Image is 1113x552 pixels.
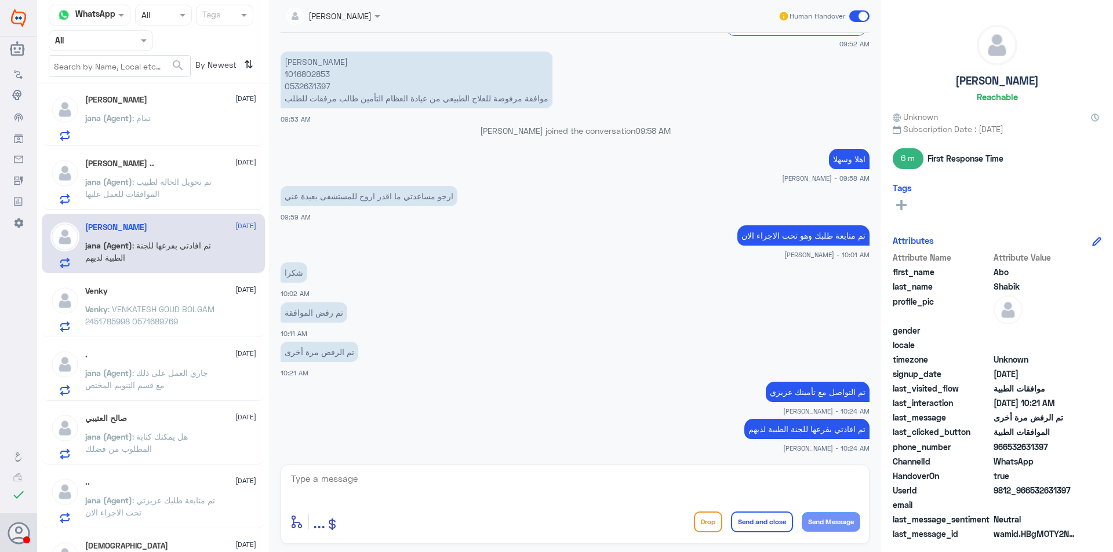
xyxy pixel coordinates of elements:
p: 18/9/2025, 10:01 AM [737,225,870,246]
span: last_message_sentiment [893,513,991,525]
span: null [994,324,1078,337]
span: Subscription Date : [DATE] [893,123,1101,135]
span: [DATE] [235,157,256,167]
h5: [PERSON_NAME] [955,74,1039,87]
img: Widebot Logo [11,9,26,27]
button: Avatar [8,522,30,544]
span: last_clicked_button [893,426,991,438]
span: [DATE] [235,476,256,486]
img: defaultAdmin.png [50,350,79,379]
h6: Reachable [977,92,1018,102]
span: 09:53 AM [281,115,311,123]
p: 18/9/2025, 10:11 AM [281,302,347,323]
span: first_name [893,266,991,278]
span: Shabik [994,280,1078,293]
span: Attribute Name [893,251,991,264]
span: By Newest [191,55,239,78]
span: ChannelId [893,455,991,467]
span: [DATE] [235,348,256,359]
span: Abo [994,266,1078,278]
h6: Tags [893,182,912,193]
span: 2025-09-18T06:51:57.121Z [994,368,1078,380]
span: locale [893,339,991,351]
span: First Response Time [927,152,1003,164]
span: last_message [893,411,991,423]
h6: Attributes [893,235,934,246]
span: Unknown [994,353,1078,365]
span: 09:58 AM [635,126,671,136]
span: : تم متابعة طلبك عزيزتي تحت الاجراء الان [85,495,215,517]
img: defaultAdmin.png [50,414,79,443]
span: Unknown [893,111,938,123]
span: 10:21 AM [281,369,308,376]
span: 9812_966532631397 [994,484,1078,496]
span: [DATE] [235,284,256,295]
p: [PERSON_NAME] joined the conversation [281,125,870,137]
span: true [994,470,1078,482]
span: UserId [893,484,991,496]
span: ... [313,511,325,532]
p: 18/9/2025, 10:02 AM [281,262,307,283]
span: Attribute Value [994,251,1078,264]
p: 18/9/2025, 10:24 AM [744,419,870,439]
span: تم الرفض مرة أخرى [994,411,1078,423]
img: defaultAdmin.png [50,159,79,188]
span: : تم افادتي بفرعها للجنة الطبية لديهم [85,240,211,262]
span: 2 [994,455,1078,467]
p: 18/9/2025, 9:58 AM [829,149,870,169]
span: : تم تحويل الحالة لطبيب الموافقات للعمل عليها [85,177,212,199]
span: 10:11 AM [281,330,307,337]
span: 6 m [893,148,923,169]
span: jana (Agent) [85,177,132,187]
span: profile_pic [893,295,991,322]
span: [PERSON_NAME] - 10:24 AM [783,406,870,416]
h5: . [85,350,88,360]
img: defaultAdmin.png [977,25,1017,65]
span: [DATE] [235,221,256,231]
h5: .. [85,477,90,487]
span: [DATE] [235,539,256,550]
span: wamid.HBgMOTY2NTMyNjMxMzk3FQIAEhggQUM0MEQ0QUJENTY4OTZEOTc2NjlFRDdFMEJBNzE3REYA [994,528,1078,540]
img: defaultAdmin.png [50,477,79,506]
span: jana (Agent) [85,240,132,250]
span: [DATE] [235,93,256,104]
span: last_message_id [893,528,991,540]
div: Tags [201,8,221,23]
span: jana (Agent) [85,495,132,505]
span: HandoverOn [893,470,991,482]
span: jana (Agent) [85,113,132,123]
span: [DATE] [235,412,256,422]
span: 09:59 AM [281,213,311,221]
span: last_visited_flow [893,382,991,394]
img: defaultAdmin.png [50,95,79,124]
span: null [994,499,1078,511]
p: 18/9/2025, 9:53 AM [281,52,552,108]
h5: إبراهيم .. [85,159,154,169]
p: 18/9/2025, 10:24 AM [766,382,870,402]
span: 2025-09-18T07:21:37.379Z [994,397,1078,409]
p: 18/9/2025, 9:59 AM [281,186,457,206]
span: jana (Agent) [85,368,132,378]
span: last_interaction [893,397,991,409]
p: 18/9/2025, 10:21 AM [281,342,358,362]
span: : جاري العمل على ذلك مع قسم التنويم المختص [85,368,208,390]
span: email [893,499,991,511]
span: : هل يمكنك كتابة المطلوب من فضلك [85,432,188,454]
span: signup_date [893,368,991,380]
h5: Mohammed [85,541,168,551]
h5: Mohammad Alshehri [85,95,147,105]
span: phone_number [893,441,991,453]
span: موافقات الطبية [994,382,1078,394]
span: Venky [85,304,108,314]
button: Send and close [731,511,793,532]
h5: Venky [85,286,108,296]
span: [PERSON_NAME] - 10:24 AM [783,443,870,453]
span: timezone [893,353,991,365]
h5: Abo Shabik [85,222,147,232]
img: defaultAdmin.png [50,222,79,251]
button: Send Message [802,512,860,532]
h5: صالح العتيبي [85,414,127,423]
button: ... [313,509,325,535]
span: last_name [893,280,991,293]
img: defaultAdmin.png [994,295,1023,324]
